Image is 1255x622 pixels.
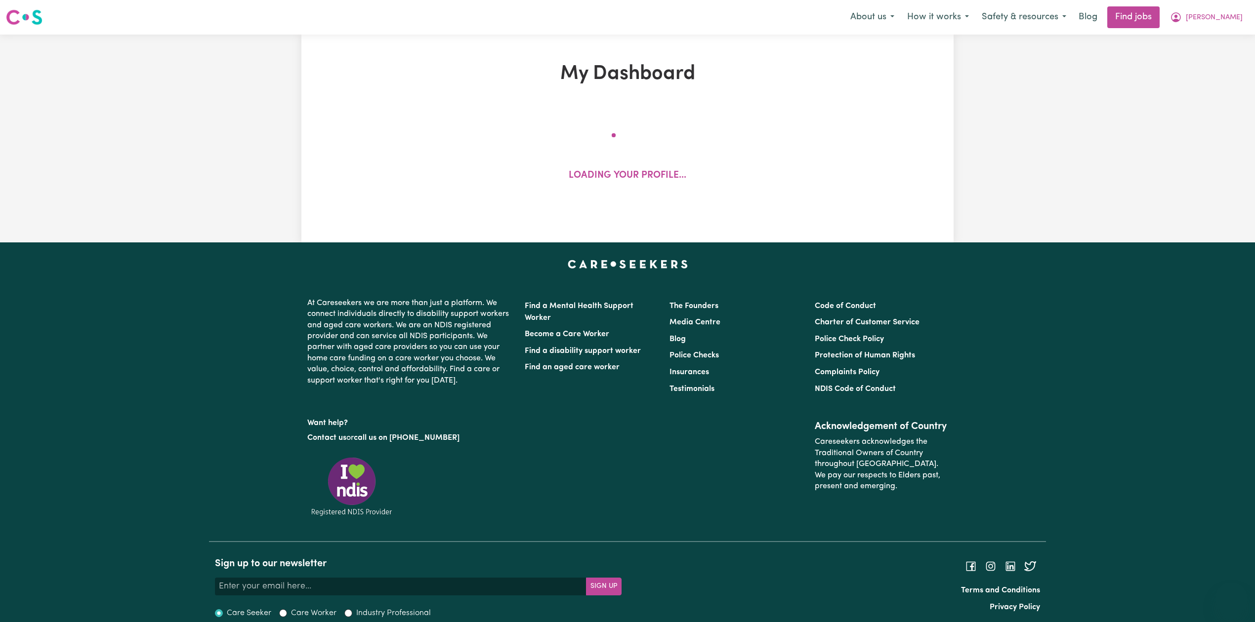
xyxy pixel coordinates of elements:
p: Careseekers acknowledges the Traditional Owners of Country throughout [GEOGRAPHIC_DATA]. We pay o... [815,432,948,496]
label: Care Worker [291,607,336,619]
p: Loading your profile... [569,169,686,183]
a: Blog [1073,6,1103,28]
a: Privacy Policy [990,603,1040,611]
a: Charter of Customer Service [815,318,920,326]
a: Follow Careseekers on Facebook [965,562,977,570]
a: Follow Careseekers on Twitter [1024,562,1036,570]
a: The Founders [669,302,718,310]
a: Insurances [669,368,709,376]
button: Subscribe [586,578,622,595]
a: Careseekers logo [6,6,42,29]
label: Industry Professional [356,607,431,619]
a: Testimonials [669,385,714,393]
iframe: Button to launch messaging window [1215,583,1247,614]
p: Want help? [307,414,513,428]
a: Blog [669,335,686,343]
a: Follow Careseekers on LinkedIn [1004,562,1016,570]
p: At Careseekers we are more than just a platform. We connect individuals directly to disability su... [307,294,513,390]
a: Code of Conduct [815,302,876,310]
a: Follow Careseekers on Instagram [985,562,997,570]
a: Terms and Conditions [961,586,1040,594]
h1: My Dashboard [416,62,839,86]
button: How it works [901,7,975,28]
button: Safety & resources [975,7,1073,28]
button: About us [844,7,901,28]
a: Find an aged care worker [525,363,620,371]
span: [PERSON_NAME] [1186,12,1243,23]
a: Find a disability support worker [525,347,641,355]
p: or [307,428,513,447]
h2: Sign up to our newsletter [215,558,622,570]
a: Become a Care Worker [525,330,609,338]
img: Careseekers logo [6,8,42,26]
a: Complaints Policy [815,368,879,376]
a: Careseekers home page [568,260,688,268]
a: Protection of Human Rights [815,351,915,359]
label: Care Seeker [227,607,271,619]
a: call us on [PHONE_NUMBER] [354,434,460,442]
a: Police Check Policy [815,335,884,343]
h2: Acknowledgement of Country [815,421,948,432]
img: Registered NDIS provider [307,456,396,517]
a: Contact us [307,434,346,442]
button: My Account [1164,7,1249,28]
a: NDIS Code of Conduct [815,385,896,393]
a: Find a Mental Health Support Worker [525,302,633,322]
a: Police Checks [669,351,719,359]
a: Find jobs [1107,6,1160,28]
input: Enter your email here... [215,578,586,595]
a: Media Centre [669,318,720,326]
